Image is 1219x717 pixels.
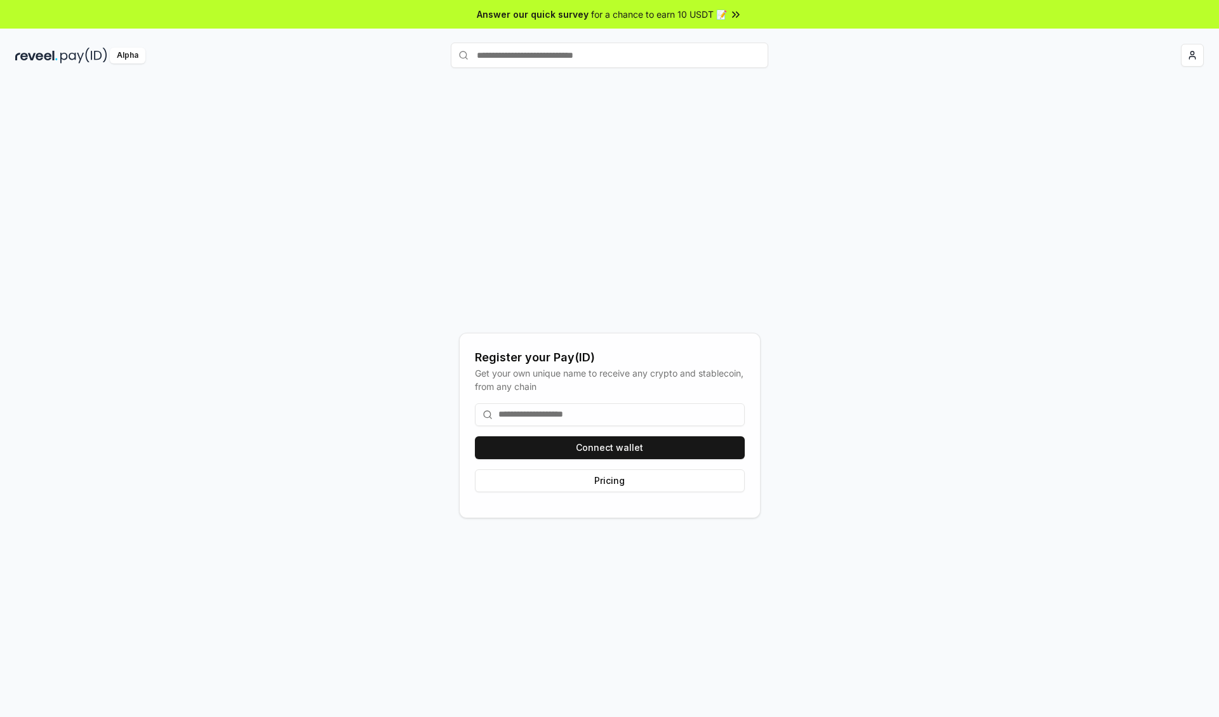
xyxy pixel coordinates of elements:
img: pay_id [60,48,107,64]
div: Alpha [110,48,145,64]
span: for a chance to earn 10 USDT 📝 [591,8,727,21]
span: Answer our quick survey [477,8,589,21]
div: Register your Pay(ID) [475,349,745,366]
button: Connect wallet [475,436,745,459]
div: Get your own unique name to receive any crypto and stablecoin, from any chain [475,366,745,393]
button: Pricing [475,469,745,492]
img: reveel_dark [15,48,58,64]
